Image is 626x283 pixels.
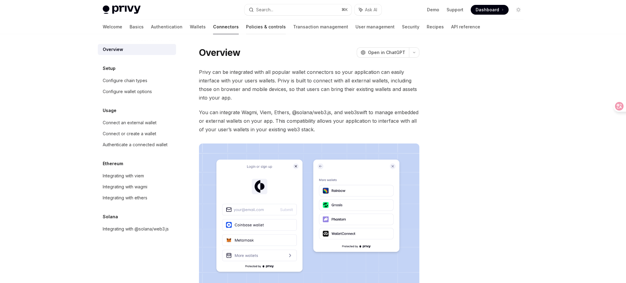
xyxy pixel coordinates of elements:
[103,46,123,53] div: Overview
[103,130,156,137] div: Connect or create a wallet
[514,5,523,15] button: Toggle dark mode
[98,86,176,97] a: Configure wallet options
[103,119,156,126] div: Connect an external wallet
[103,20,122,34] a: Welcome
[190,20,206,34] a: Wallets
[130,20,144,34] a: Basics
[103,194,147,201] div: Integrating with ethers
[98,223,176,234] a: Integrating with @solana/web3.js
[427,20,444,34] a: Recipes
[293,20,348,34] a: Transaction management
[98,192,176,203] a: Integrating with ethers
[357,47,409,58] button: Open in ChatGPT
[447,7,463,13] a: Support
[451,20,480,34] a: API reference
[471,5,509,15] a: Dashboard
[98,117,176,128] a: Connect an external wallet
[98,181,176,192] a: Integrating with wagmi
[98,128,176,139] a: Connect or create a wallet
[341,7,348,12] span: ⌘ K
[98,44,176,55] a: Overview
[103,5,141,14] img: light logo
[199,68,419,102] span: Privy can be integrated with all popular wallet connectors so your application can easily interfa...
[98,75,176,86] a: Configure chain types
[103,160,123,167] h5: Ethereum
[246,20,286,34] a: Policies & controls
[402,20,419,34] a: Security
[103,172,144,180] div: Integrating with viem
[256,6,273,13] div: Search...
[427,7,439,13] a: Demo
[103,183,147,190] div: Integrating with wagmi
[103,213,118,220] h5: Solana
[98,139,176,150] a: Authenticate a connected wallet
[245,4,352,15] button: Search...⌘K
[151,20,182,34] a: Authentication
[355,20,395,34] a: User management
[365,7,377,13] span: Ask AI
[199,47,240,58] h1: Overview
[103,65,116,72] h5: Setup
[103,141,168,148] div: Authenticate a connected wallet
[355,4,381,15] button: Ask AI
[103,225,169,233] div: Integrating with @solana/web3.js
[98,170,176,181] a: Integrating with viem
[476,7,499,13] span: Dashboard
[103,77,147,84] div: Configure chain types
[213,20,239,34] a: Connectors
[103,107,116,114] h5: Usage
[103,88,152,95] div: Configure wallet options
[368,49,405,56] span: Open in ChatGPT
[199,108,419,134] span: You can integrate Wagmi, Viem, Ethers, @solana/web3.js, and web3swift to manage embedded or exter...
